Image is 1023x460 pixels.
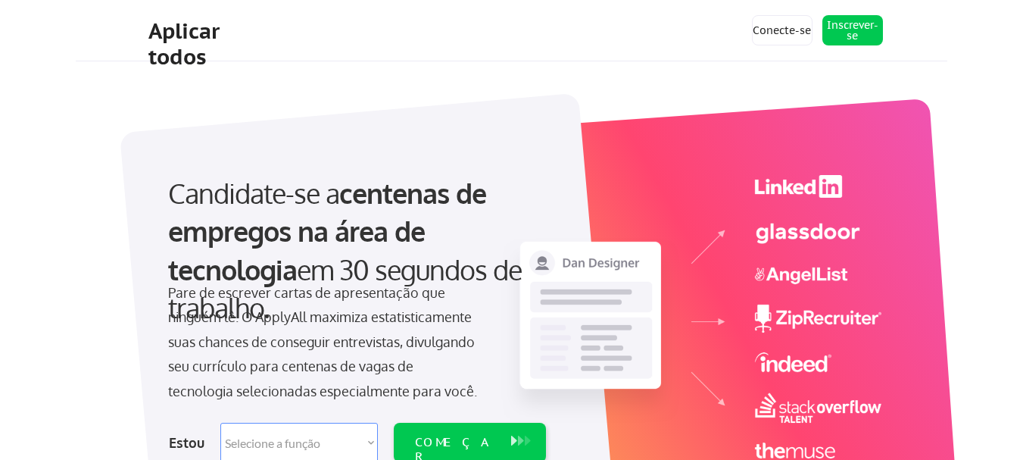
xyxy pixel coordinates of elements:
font: Pare de escrever cartas de apresentação que ninguém lê. O ApplyAll maximiza estatisticamente suas... [168,284,478,399]
font: em 30 segundos de trabalho. [168,252,528,324]
button: Conecte-se [752,15,812,45]
font: centenas de empregos na área de tecnologia [168,176,493,286]
button: Inscrever-se [822,15,883,45]
font: Candidate-se a [168,176,339,210]
font: Inscrever-se [827,18,878,42]
font: Conecte-se [753,23,811,37]
font: Aplicar todos [148,17,226,70]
